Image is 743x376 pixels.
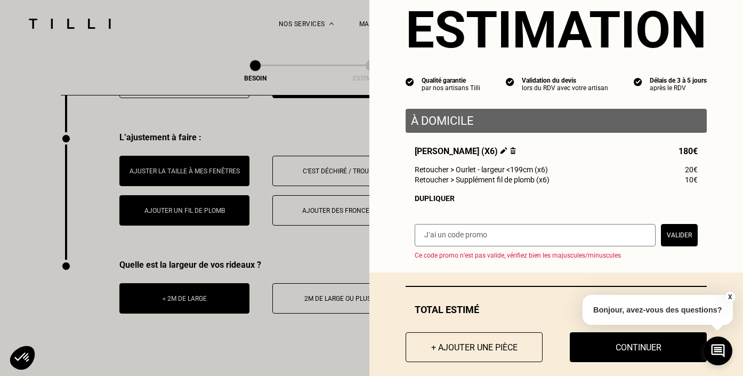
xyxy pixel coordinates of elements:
span: 10€ [685,175,698,184]
div: Dupliquer [415,194,698,203]
button: + Ajouter une pièce [406,332,543,362]
div: Validation du devis [522,77,608,84]
input: J‘ai un code promo [415,224,656,246]
button: Continuer [570,332,707,362]
span: Retoucher > Supplément fil de plomb (x6) [415,175,550,184]
div: lors du RDV avec votre artisan [522,84,608,92]
span: 180€ [679,146,698,156]
img: icon list info [506,77,514,86]
span: Retoucher > Ourlet - largeur <199cm (x6) [415,165,548,174]
div: Qualité garantie [422,77,480,84]
img: icon list info [634,77,642,86]
img: Supprimer [510,147,516,154]
div: Délais de 3 à 5 jours [650,77,707,84]
div: après le RDV [650,84,707,92]
img: Éditer [500,147,507,154]
span: [PERSON_NAME] (x6) [415,146,516,156]
button: Valider [661,224,698,246]
button: X [724,291,735,303]
div: Total estimé [406,304,707,315]
span: 20€ [685,165,698,174]
img: icon list info [406,77,414,86]
p: À domicile [411,114,701,127]
p: Bonjour, avez-vous des questions? [583,295,733,325]
p: Ce code promo n’est pas valide, vérifiez bien les majuscules/minuscules [415,252,707,259]
div: par nos artisans Tilli [422,84,480,92]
